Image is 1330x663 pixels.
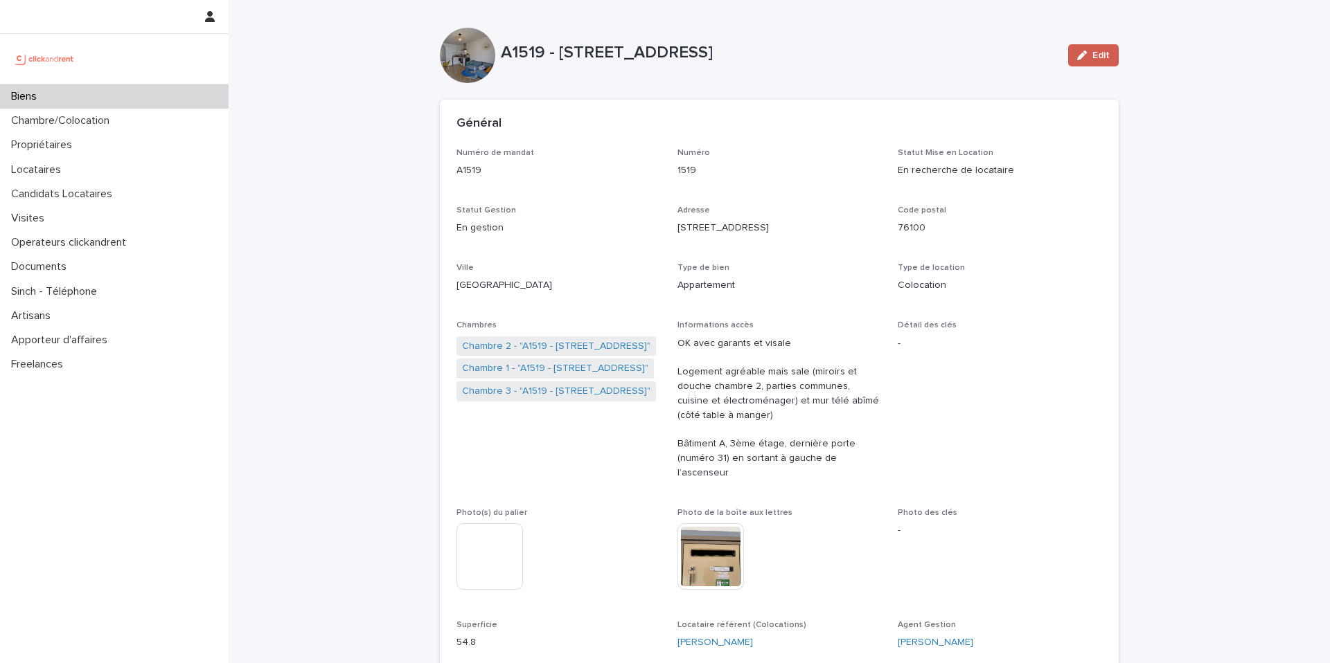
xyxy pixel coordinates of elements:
a: Chambre 1 - "A1519 - [STREET_ADDRESS]" [462,361,648,376]
p: Appartement [677,278,882,293]
span: Agent Gestion [898,621,956,629]
p: 76100 [898,221,1102,235]
a: [PERSON_NAME] [677,635,753,650]
span: Adresse [677,206,710,215]
img: UCB0brd3T0yccxBKYDjQ [11,45,78,73]
span: Locataire référent (Colocations) [677,621,806,629]
p: A1519 - [STREET_ADDRESS] [501,43,1057,63]
span: Informations accès [677,321,754,329]
p: En gestion [456,221,661,235]
span: Type de bien [677,264,729,272]
p: - [898,336,1102,351]
p: Propriétaires [6,138,83,152]
span: Photo des clés [898,509,957,517]
span: Statut Mise en Location [898,149,993,157]
p: Locataires [6,163,72,176]
p: Artisans [6,309,62,323]
p: Apporteur d'affaires [6,334,118,347]
p: Candidats Locataires [6,188,123,201]
p: OK avec garants et visale Logement agréable mais sale (miroirs et douche chambre 2, parties commu... [677,336,882,480]
p: Chambre/Colocation [6,114,121,127]
p: En recherche de locataire [898,163,1102,178]
span: Ville [456,264,474,272]
p: - [898,523,1102,538]
p: 54.8 [456,635,661,650]
p: [STREET_ADDRESS] [677,221,882,235]
p: Colocation [898,278,1102,293]
p: Biens [6,90,48,103]
a: Chambre 3 - "A1519 - [STREET_ADDRESS]" [462,384,650,399]
p: A1519 [456,163,661,178]
p: Documents [6,260,78,273]
h2: Général [456,116,502,131]
span: Photo de la boîte aux lettres [677,509,792,517]
a: [PERSON_NAME] [898,635,973,650]
span: Code postal [898,206,946,215]
span: Superficie [456,621,497,629]
p: Freelances [6,358,74,371]
p: Visites [6,212,55,225]
span: Type de location [898,264,965,272]
span: Chambres [456,321,497,329]
span: Détail des clés [898,321,957,329]
p: Operateurs clickandrent [6,236,137,249]
button: Edit [1068,44,1119,66]
span: Edit [1092,51,1110,60]
span: Statut Gestion [456,206,516,215]
span: Numéro [677,149,710,157]
p: 1519 [677,163,882,178]
p: Sinch - Téléphone [6,285,108,298]
span: Photo(s) du palier [456,509,527,517]
a: Chambre 2 - "A1519 - [STREET_ADDRESS]" [462,339,650,354]
p: [GEOGRAPHIC_DATA] [456,278,661,293]
span: Numéro de mandat [456,149,534,157]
